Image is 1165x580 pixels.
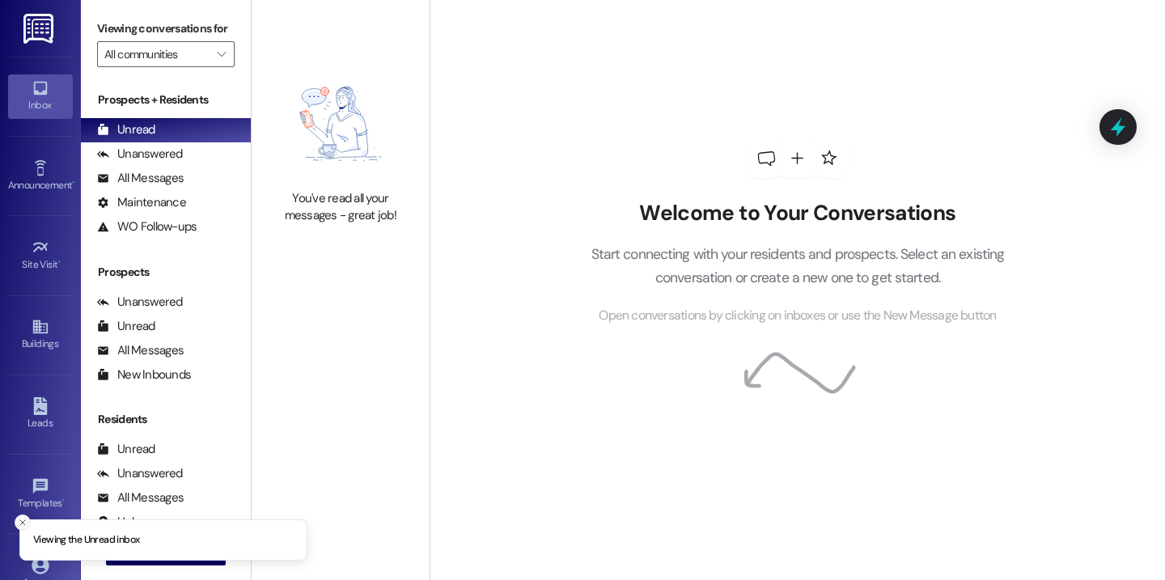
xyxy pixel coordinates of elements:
div: New Inbounds [97,366,191,383]
a: Site Visit • [8,234,73,277]
p: Viewing the Unread inbox [33,533,139,548]
div: All Messages [97,342,184,359]
div: All Messages [97,489,184,506]
p: Start connecting with your residents and prospects. Select an existing conversation or create a n... [566,243,1029,289]
a: Inbox [8,74,73,118]
a: Leads [8,392,73,436]
div: You've read all your messages - great job! [269,190,412,225]
div: Unread [97,318,155,335]
img: empty-state [269,66,412,181]
a: Buildings [8,313,73,357]
span: Open conversations by clicking on inboxes or use the New Message button [599,306,996,326]
div: Unanswered [97,294,183,311]
div: Unread [97,441,155,458]
div: Residents [81,411,251,428]
span: • [62,495,65,506]
div: Unread [97,121,155,138]
i:  [217,48,226,61]
h2: Welcome to Your Conversations [566,201,1029,226]
img: ResiDesk Logo [23,14,57,44]
div: WO Follow-ups [97,218,197,235]
button: Close toast [15,514,31,531]
div: Prospects [81,264,251,281]
span: • [72,177,74,188]
div: Unanswered [97,146,183,163]
div: Maintenance [97,194,186,211]
a: Templates • [8,472,73,516]
label: Viewing conversations for [97,16,235,41]
div: All Messages [97,170,184,187]
span: • [58,256,61,268]
div: Unanswered [97,465,183,482]
div: Prospects + Residents [81,91,251,108]
input: All communities [104,41,209,67]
